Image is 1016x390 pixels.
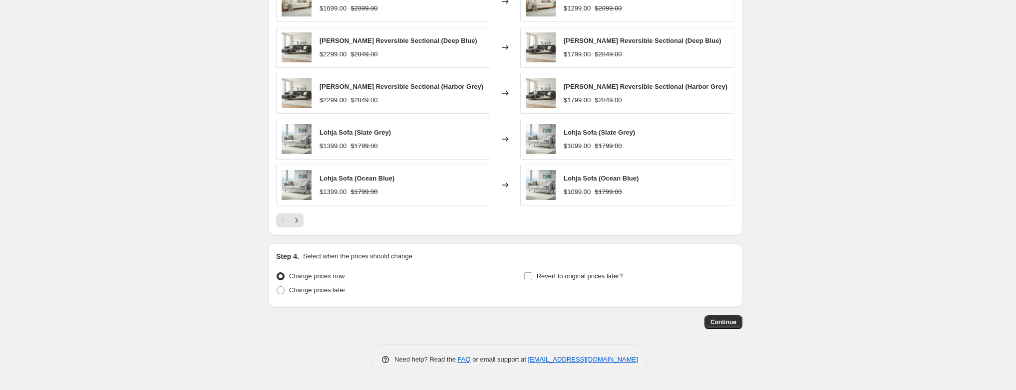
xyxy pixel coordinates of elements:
[595,50,622,58] span: $2849.00
[350,4,377,12] span: $2099.00
[282,124,312,154] img: Lohja3Seater-HarborGrey1_80x.jpg
[564,129,635,136] span: Lohja Sofa (Slate Grey)
[528,356,638,363] a: [EMAIL_ADDRESS][DOMAIN_NAME]
[276,251,299,261] h2: Step 4.
[350,188,377,195] span: $1799.00
[564,188,591,195] span: $1099.00
[320,188,346,195] span: $1399.00
[276,213,304,227] nav: Pagination
[710,318,736,326] span: Continue
[320,129,391,136] span: Lohja Sofa (Slate Grey)
[526,78,556,108] img: HankoSlateGrey-3_80x.png
[704,315,742,329] button: Continue
[564,83,727,90] span: [PERSON_NAME] Reversible Sectional (Harbor Grey)
[537,272,623,280] span: Revert to original prices later?
[303,251,412,261] p: Select when the prices should change
[320,4,346,12] span: $1699.00
[595,4,622,12] span: $2099.00
[458,356,471,363] a: FAQ
[526,32,556,62] img: HankoSlateGrey-3_80x.png
[564,50,591,58] span: $1799.00
[595,142,622,150] span: $1799.00
[564,96,591,104] span: $1799.00
[564,142,591,150] span: $1099.00
[320,50,346,58] span: $2299.00
[282,170,312,200] img: Lohja3Seater-HarborGrey1_80x.jpg
[289,272,344,280] span: Change prices now
[320,175,394,182] span: Lohja Sofa (Ocean Blue)
[564,4,591,12] span: $1299.00
[350,50,377,58] span: $2849.00
[282,78,312,108] img: HankoSlateGrey-3_80x.png
[289,286,345,294] span: Change prices later
[595,188,622,195] span: $1799.00
[320,83,483,90] span: [PERSON_NAME] Reversible Sectional (Harbor Grey)
[526,170,556,200] img: Lohja3Seater-HarborGrey1_80x.jpg
[595,96,622,104] span: $2849.00
[471,356,528,363] span: or email support at
[350,142,377,150] span: $1799.00
[320,142,346,150] span: $1399.00
[526,124,556,154] img: Lohja3Seater-HarborGrey1_80x.jpg
[350,96,377,104] span: $2849.00
[282,32,312,62] img: HankoSlateGrey-3_80x.png
[320,96,346,104] span: $2299.00
[394,356,458,363] span: Need help? Read the
[564,175,639,182] span: Lohja Sofa (Ocean Blue)
[564,37,721,44] span: [PERSON_NAME] Reversible Sectional (Deep Blue)
[320,37,477,44] span: [PERSON_NAME] Reversible Sectional (Deep Blue)
[290,213,304,227] button: Next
